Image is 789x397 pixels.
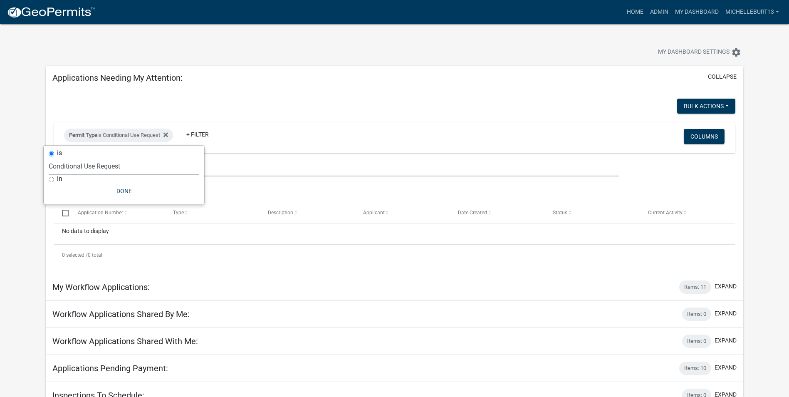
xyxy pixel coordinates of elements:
[640,203,735,223] datatable-header-cell: Current Activity
[52,336,198,346] h5: Workflow Applications Shared With Me:
[52,73,183,83] h5: Applications Needing My Attention:
[363,210,385,216] span: Applicant
[648,210,683,216] span: Current Activity
[679,362,711,375] div: Items: 10
[553,210,567,216] span: Status
[682,335,711,348] div: Items: 0
[684,129,725,144] button: Columns
[715,336,737,345] button: expand
[355,203,450,223] datatable-header-cell: Applicant
[165,203,260,223] datatable-header-cell: Type
[54,245,735,265] div: 0 total
[647,4,672,20] a: Admin
[715,363,737,372] button: expand
[52,309,190,319] h5: Workflow Applications Shared By Me:
[52,282,150,292] h5: My Workflow Applications:
[458,210,487,216] span: Date Created
[731,47,741,57] i: settings
[722,4,782,20] a: michelleburt13
[78,210,123,216] span: Application Number
[715,309,737,318] button: expand
[46,90,743,274] div: collapse
[450,203,545,223] datatable-header-cell: Date Created
[180,127,215,142] a: + Filter
[49,184,199,198] button: Done
[268,210,293,216] span: Description
[623,4,647,20] a: Home
[545,203,640,223] datatable-header-cell: Status
[672,4,722,20] a: My Dashboard
[52,363,168,373] h5: Applications Pending Payment:
[54,223,735,244] div: No data to display
[708,72,737,81] button: collapse
[260,203,355,223] datatable-header-cell: Description
[682,308,711,321] div: Items: 0
[677,99,735,114] button: Bulk Actions
[70,203,165,223] datatable-header-cell: Application Number
[173,210,184,216] span: Type
[64,129,173,142] div: is Conditional Use Request
[715,282,737,291] button: expand
[679,280,711,294] div: Items: 11
[651,44,748,60] button: My Dashboard Settingssettings
[54,203,70,223] datatable-header-cell: Select
[57,150,62,156] label: is
[62,252,88,258] span: 0 selected /
[69,132,97,138] span: Permit Type
[54,159,619,176] input: Search for applications
[658,47,730,57] span: My Dashboard Settings
[57,176,62,182] label: in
